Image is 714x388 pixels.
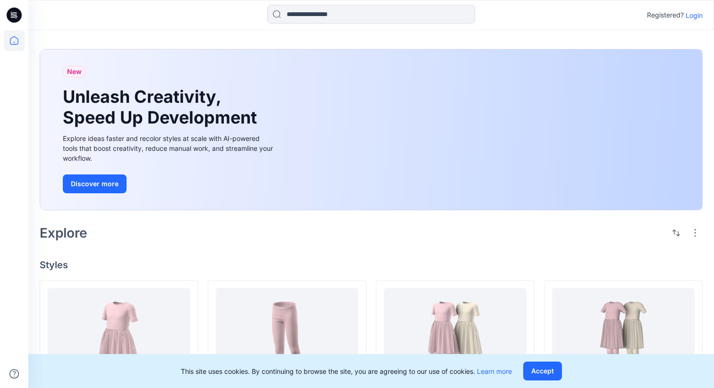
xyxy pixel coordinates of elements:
span: New [67,66,82,77]
button: Accept [523,362,562,380]
p: Login [686,10,703,20]
h2: Explore [40,225,87,240]
button: Discover more [63,174,127,193]
a: Discover more [63,174,275,193]
div: Explore ideas faster and recolor styles at scale with AI-powered tools that boost creativity, red... [63,133,275,163]
h4: Styles [40,259,703,271]
h1: Unleash Creativity, Speed Up Development [63,87,261,127]
p: This site uses cookies. By continuing to browse the site, you are agreeing to our use of cookies. [181,366,512,376]
a: Learn more [477,367,512,375]
p: Registered? [647,9,684,21]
